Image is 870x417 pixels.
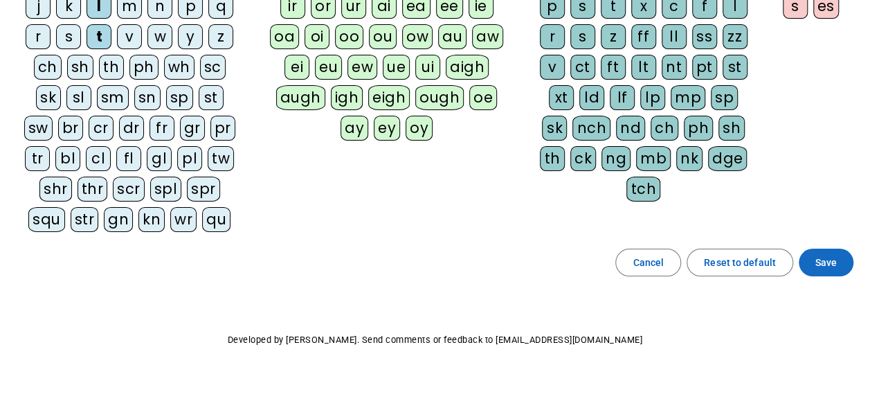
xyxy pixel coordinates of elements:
div: lf [610,85,635,110]
div: aigh [446,55,489,80]
div: ou [369,24,397,49]
div: ew [347,55,377,80]
div: lp [640,85,665,110]
button: Cancel [615,249,681,276]
div: nk [676,146,703,171]
div: s [56,24,81,49]
div: ch [651,116,678,141]
div: sp [711,85,738,110]
div: ui [415,55,440,80]
div: r [540,24,565,49]
div: pr [210,116,235,141]
div: th [99,55,124,80]
div: ll [662,24,687,49]
div: fl [116,146,141,171]
p: Developed by [PERSON_NAME]. Send comments or feedback to [EMAIL_ADDRESS][DOMAIN_NAME] [11,332,859,348]
div: ough [415,85,464,110]
div: cl [86,146,111,171]
div: ss [692,24,717,49]
div: sh [67,55,93,80]
div: ck [570,146,596,171]
div: spr [187,177,220,202]
div: ph [129,55,158,80]
div: ng [601,146,631,171]
div: bl [55,146,80,171]
div: r [26,24,51,49]
div: ph [684,116,713,141]
div: ue [383,55,410,80]
div: oo [335,24,363,49]
div: xt [549,85,574,110]
button: Reset to default [687,249,793,276]
div: t [87,24,111,49]
div: sm [97,85,129,110]
div: qu [202,207,230,232]
span: Cancel [633,254,664,271]
div: ch [34,55,62,80]
div: sk [36,85,61,110]
div: sk [542,116,567,141]
div: igh [331,85,363,110]
div: tw [208,146,234,171]
div: str [71,207,99,232]
div: eu [315,55,342,80]
div: wr [170,207,197,232]
div: wh [164,55,194,80]
div: ow [402,24,433,49]
div: sn [134,85,161,110]
div: lt [631,55,656,80]
span: Reset to default [704,254,776,271]
div: thr [78,177,108,202]
div: fr [149,116,174,141]
div: v [117,24,142,49]
div: augh [276,85,325,110]
div: kn [138,207,165,232]
button: Save [799,249,853,276]
div: s [570,24,595,49]
div: sh [718,116,745,141]
div: zz [723,24,747,49]
div: gn [104,207,133,232]
div: mb [636,146,671,171]
div: ey [374,116,400,141]
div: st [723,55,747,80]
div: nd [616,116,645,141]
div: tch [626,177,660,202]
div: oi [305,24,329,49]
div: scr [113,177,145,202]
div: ff [631,24,656,49]
div: z [601,24,626,49]
div: mp [671,85,705,110]
div: sw [24,116,53,141]
div: oy [406,116,433,141]
div: dr [119,116,144,141]
div: br [58,116,83,141]
div: squ [28,207,65,232]
div: shr [39,177,72,202]
div: tr [25,146,50,171]
div: pt [692,55,717,80]
div: dge [708,146,747,171]
div: cr [89,116,114,141]
div: sc [200,55,226,80]
div: au [438,24,466,49]
span: Save [815,254,837,271]
div: gl [147,146,172,171]
div: y [178,24,203,49]
div: ei [284,55,309,80]
div: ct [570,55,595,80]
div: v [540,55,565,80]
div: ft [601,55,626,80]
div: nt [662,55,687,80]
div: oa [270,24,299,49]
div: z [208,24,233,49]
div: eigh [368,85,410,110]
div: aw [472,24,503,49]
div: gr [180,116,205,141]
div: sp [166,85,193,110]
div: th [540,146,565,171]
div: ay [341,116,368,141]
div: sl [66,85,91,110]
div: w [147,24,172,49]
div: oe [469,85,497,110]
